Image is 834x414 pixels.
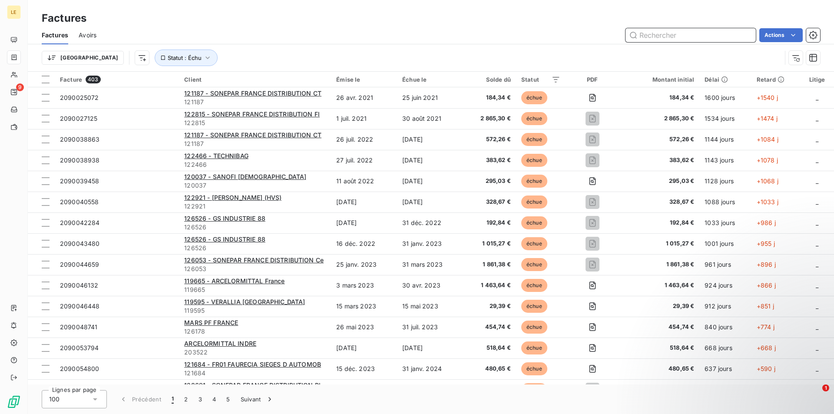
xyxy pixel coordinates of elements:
[757,136,778,143] span: +1084 j
[336,76,392,83] div: Émise le
[397,358,463,379] td: 31 janv. 2024
[816,177,818,185] span: _
[331,150,397,171] td: 27 juil. 2022
[397,233,463,254] td: 31 janv. 2023
[331,212,397,233] td: [DATE]
[184,306,326,315] span: 119595
[521,154,547,167] span: échue
[521,175,547,188] span: échue
[60,219,100,226] span: 2090042284
[7,5,21,19] div: LE
[757,219,776,226] span: +986 j
[660,330,834,391] iframe: Intercom notifications message
[60,282,99,289] span: 2090046132
[625,177,694,185] span: 295,03 €
[184,194,281,201] span: 122921 - [PERSON_NAME] (HVS)
[184,202,326,211] span: 122921
[521,76,560,83] div: Statut
[521,258,547,271] span: échue
[184,139,326,148] span: 121187
[184,223,326,232] span: 126526
[468,114,511,123] span: 2 865,30 €
[60,198,99,205] span: 2090040558
[625,135,694,144] span: 572,26 €
[699,171,751,192] td: 1128 jours
[184,160,326,169] span: 122466
[625,302,694,311] span: 29,39 €
[49,395,60,404] span: 100
[757,261,776,268] span: +896 j
[625,198,694,206] span: 328,67 €
[193,390,207,408] button: 3
[184,181,326,190] span: 120037
[521,279,547,292] span: échue
[397,296,463,317] td: 15 mai 2023
[397,129,463,150] td: [DATE]
[699,150,751,171] td: 1143 jours
[331,275,397,296] td: 3 mars 2023
[397,87,463,108] td: 25 juin 2021
[699,296,751,317] td: 912 jours
[521,216,547,229] span: échue
[521,341,547,354] span: échue
[86,76,100,83] span: 403
[521,112,547,125] span: échue
[468,302,511,311] span: 29,39 €
[625,344,694,352] span: 518,64 €
[468,156,511,165] span: 383,62 €
[468,177,511,185] span: 295,03 €
[625,281,694,290] span: 1 463,64 €
[625,323,694,331] span: 454,74 €
[397,192,463,212] td: [DATE]
[331,338,397,358] td: [DATE]
[468,260,511,269] span: 1 861,38 €
[184,285,326,294] span: 119665
[397,150,463,171] td: [DATE]
[331,129,397,150] td: 26 juil. 2022
[166,390,179,408] button: 1
[699,129,751,150] td: 1144 jours
[184,98,326,106] span: 121187
[184,319,238,326] span: MARS PF FRANCE
[757,240,775,247] span: +955 j
[625,93,694,102] span: 184,34 €
[757,115,778,122] span: +1474 j
[42,10,86,26] h3: Factures
[625,156,694,165] span: 383,62 €
[397,108,463,129] td: 30 août 2021
[759,28,803,42] button: Actions
[816,219,818,226] span: _
[60,344,99,351] span: 2090053794
[60,136,100,143] span: 2090038863
[822,384,829,391] span: 1
[571,76,615,83] div: PDF
[397,171,463,192] td: [DATE]
[757,94,778,101] span: +1540 j
[521,321,547,334] span: échue
[397,275,463,296] td: 30 avr. 2023
[397,254,463,275] td: 31 mars 2023
[816,198,818,205] span: _
[805,76,829,83] div: Litige
[60,156,100,164] span: 2090038938
[625,114,694,123] span: 2 865,30 €
[816,282,818,289] span: _
[468,219,511,227] span: 192,84 €
[184,131,321,139] span: 121187 - SONEPAR FRANCE DISTRIBUTION CT
[331,108,397,129] td: 1 juil. 2021
[816,115,818,122] span: _
[699,212,751,233] td: 1033 jours
[699,275,751,296] td: 924 jours
[60,115,98,122] span: 2090027125
[60,365,99,372] span: 2090054800
[235,390,279,408] button: Suivant
[42,51,124,65] button: [GEOGRAPHIC_DATA]
[184,369,326,378] span: 121684
[625,219,694,227] span: 192,84 €
[168,54,202,61] span: Statut : Échu
[331,379,397,400] td: 26 janv. 2024
[331,317,397,338] td: 26 mai 2023
[79,31,96,40] span: Avoirs
[699,87,751,108] td: 1600 jours
[331,192,397,212] td: [DATE]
